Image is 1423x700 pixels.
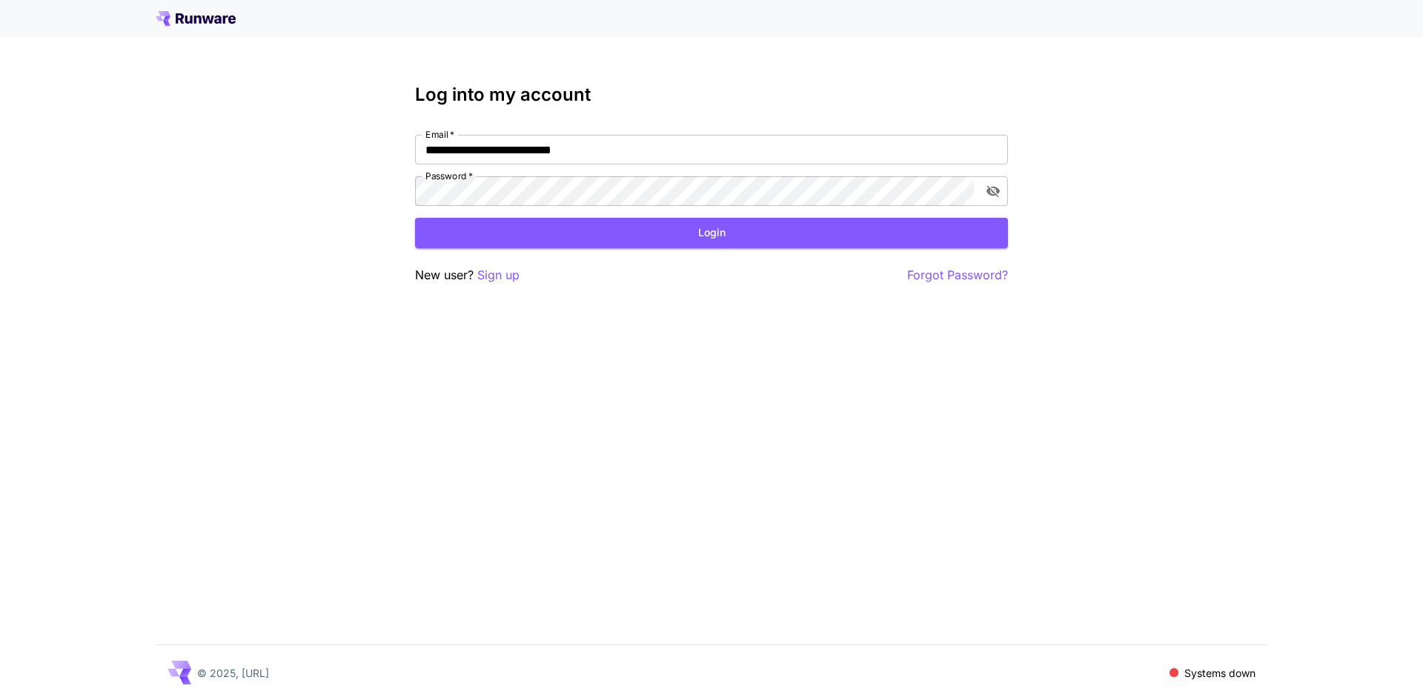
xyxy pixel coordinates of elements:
p: New user? [415,266,520,284]
button: Forgot Password? [907,266,1008,284]
label: Password [425,170,473,182]
p: Systems down [1184,665,1256,681]
button: Sign up [477,266,520,284]
p: © 2025, [URL] [197,665,269,681]
button: toggle password visibility [980,178,1006,204]
h3: Log into my account [415,84,1008,105]
button: Login [415,218,1008,248]
label: Email [425,128,454,141]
